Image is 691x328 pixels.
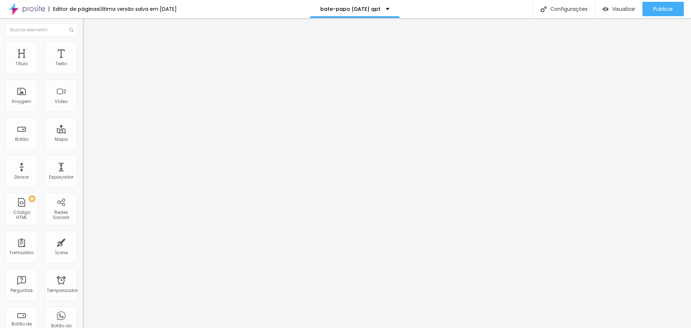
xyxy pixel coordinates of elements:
font: Perguntas [10,287,33,293]
font: Vídeo [55,98,68,104]
font: Código HTML [13,209,30,220]
font: Ícone [55,250,68,256]
font: Redes Sociais [53,209,69,220]
button: Publicar [642,2,684,16]
iframe: Editor [83,18,691,328]
font: Última versão salva em [DATE] [99,5,177,13]
font: Texto [55,60,67,67]
img: view-1.svg [602,6,609,12]
font: Configurações [550,5,588,13]
font: Temporizador [47,287,78,293]
font: Título [15,60,28,67]
img: Ícone [69,28,73,32]
img: Ícone [541,6,547,12]
font: bate-papo [DATE] gpt [320,5,380,13]
font: Visualizar [612,5,635,13]
input: Buscar elemento [5,23,77,36]
font: Botão [15,136,28,142]
font: Imagem [12,98,31,104]
button: Visualizar [595,2,642,16]
font: Mapa [55,136,68,142]
font: Divisor [14,174,29,180]
font: Editor de páginas [53,5,99,13]
font: Espaçador [49,174,73,180]
font: Publicar [653,5,673,13]
font: Formulário [10,250,33,256]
